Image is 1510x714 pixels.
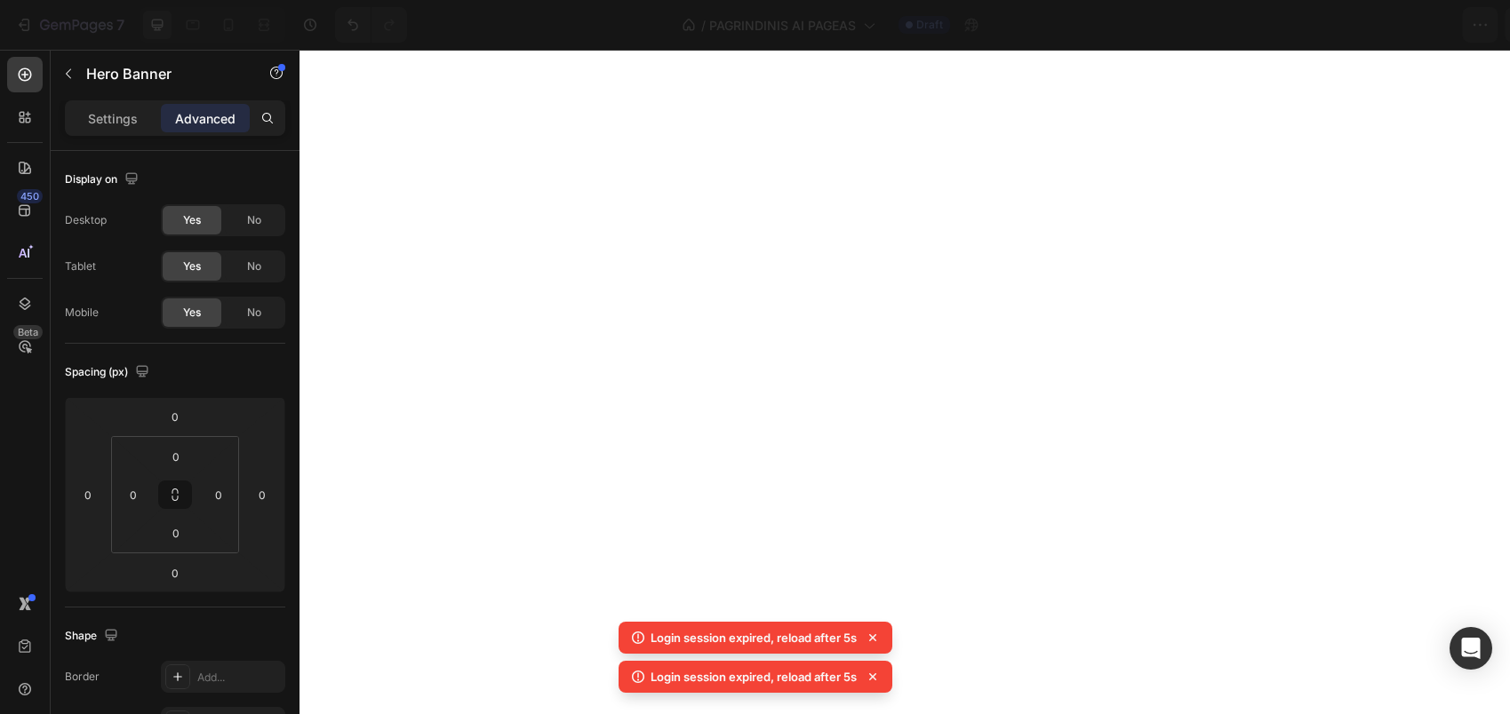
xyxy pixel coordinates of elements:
button: Publish [1392,7,1466,43]
div: 450 [17,189,43,203]
div: Undo/Redo [335,7,407,43]
div: Spacing (px) [65,361,153,385]
div: Border [65,669,100,685]
p: Settings [88,109,138,128]
span: PAGRINDINIS AI PAGEAS [709,16,856,35]
p: Login session expired, reload after 5s [651,629,857,647]
div: Add... [197,670,281,686]
span: No [247,212,261,228]
iframe: Design area [300,50,1510,714]
div: Mobile [65,305,99,321]
span: / [701,16,706,35]
button: 7 [7,7,132,43]
input: 0 [157,559,193,586]
div: Display on [65,168,142,192]
span: Yes [183,212,201,228]
div: Beta [13,325,43,339]
span: No [247,258,261,274]
span: Draft [916,17,943,33]
span: No [247,305,261,321]
div: Open Intercom Messenger [1450,627,1492,670]
div: Shape [65,624,122,648]
p: Hero Banner [86,63,237,84]
button: Save [1326,7,1385,43]
span: Save [1341,18,1370,33]
span: Yes [183,258,201,274]
div: Desktop [65,212,107,228]
input: 0 [249,481,276,508]
input: 0px [120,481,147,508]
input: 0px [158,443,194,470]
p: 7 [116,14,124,36]
div: Publish [1407,16,1451,35]
input: 0px [158,520,194,546]
input: 0 [157,403,193,430]
span: Yes [183,305,201,321]
p: Advanced [175,109,236,128]
input: 0px [205,481,232,508]
p: Login session expired, reload after 5s [651,668,857,686]
input: 0 [75,481,101,508]
div: Tablet [65,258,96,274]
